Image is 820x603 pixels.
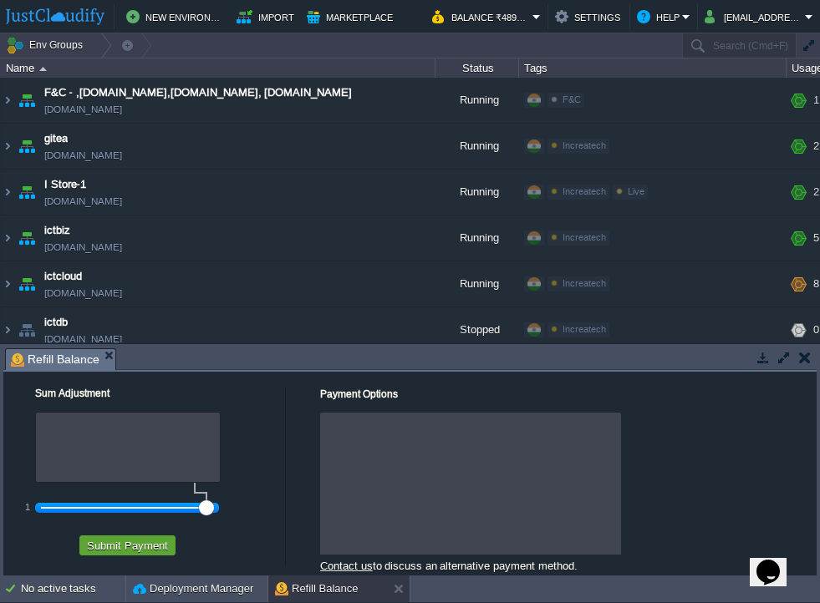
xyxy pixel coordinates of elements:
div: Running [435,261,519,307]
span: [DOMAIN_NAME] [44,331,122,347]
img: JustCloudify [6,8,104,25]
img: AMDAwAAAACH5BAEAAAAALAAAAAABAAEAAAICRAEAOw== [15,78,38,123]
label: Payment Options [320,388,398,400]
div: Running [435,78,519,123]
img: AMDAwAAAACH5BAEAAAAALAAAAAABAAEAAAICRAEAOw== [1,261,14,307]
div: Tags [520,58,786,78]
img: AMDAwAAAACH5BAEAAAAALAAAAAABAAEAAAICRAEAOw== [39,67,47,71]
iframe: chat widget [750,536,803,586]
img: AMDAwAAAACH5BAEAAAAALAAAAAABAAEAAAICRAEAOw== [1,170,14,215]
div: to discuss an alternative payment method. [320,555,621,573]
button: New Environment [126,7,227,27]
span: Increatech [563,278,606,288]
span: F&C [563,94,581,104]
img: AMDAwAAAACH5BAEAAAAALAAAAAABAAEAAAICRAEAOw== [15,124,38,169]
img: AMDAwAAAACH5BAEAAAAALAAAAAABAAEAAAICRAEAOw== [1,124,14,169]
a: [DOMAIN_NAME] [44,193,122,210]
span: Refill Balance [11,349,99,370]
div: No active tasks [21,575,125,602]
div: Stopped [435,307,519,352]
button: Marketplace [307,7,395,27]
img: AMDAwAAAACH5BAEAAAAALAAAAAABAAEAAAICRAEAOw== [15,170,38,215]
label: Sum Adjustment [13,388,110,399]
button: Submit Payment [82,538,173,553]
a: [DOMAIN_NAME] [44,285,122,301]
a: ictcloud [44,268,82,285]
button: Refill Balance [275,580,359,597]
button: Env Groups [6,33,89,57]
a: F&C - ,[DOMAIN_NAME],[DOMAIN_NAME], [DOMAIN_NAME] [44,84,352,101]
button: Balance ₹4891.65 [432,7,532,27]
button: Help [637,7,682,27]
a: I Store-1 [44,176,86,193]
div: Running [435,124,519,169]
span: Increatech [563,140,606,150]
img: AMDAwAAAACH5BAEAAAAALAAAAAABAAEAAAICRAEAOw== [15,307,38,352]
div: Running [435,170,519,215]
div: Running [435,215,519,261]
a: gitea [44,130,68,147]
a: Contact us [320,560,373,572]
span: Increatech [563,324,606,334]
span: [DOMAIN_NAME] [44,239,122,256]
img: AMDAwAAAACH5BAEAAAAALAAAAAABAAEAAAICRAEAOw== [15,261,38,307]
span: Live [628,186,644,196]
button: Deployment Manager [133,580,253,597]
button: Settings [555,7,623,27]
span: Increatech [563,232,606,242]
div: 1 [25,502,30,512]
a: [DOMAIN_NAME] [44,101,122,118]
img: AMDAwAAAACH5BAEAAAAALAAAAAABAAEAAAICRAEAOw== [15,215,38,261]
a: ictdb [44,314,68,331]
div: Status [436,58,518,78]
span: Increatech [563,186,606,196]
img: AMDAwAAAACH5BAEAAAAALAAAAAABAAEAAAICRAEAOw== [1,215,14,261]
img: AMDAwAAAACH5BAEAAAAALAAAAAABAAEAAAICRAEAOw== [1,78,14,123]
button: Import [237,7,297,27]
a: [DOMAIN_NAME] [44,147,122,164]
img: AMDAwAAAACH5BAEAAAAALAAAAAABAAEAAAICRAEAOw== [1,307,14,352]
button: [EMAIL_ADDRESS][DOMAIN_NAME] [705,7,805,27]
a: ictbiz [44,222,70,239]
div: Name [2,58,435,78]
